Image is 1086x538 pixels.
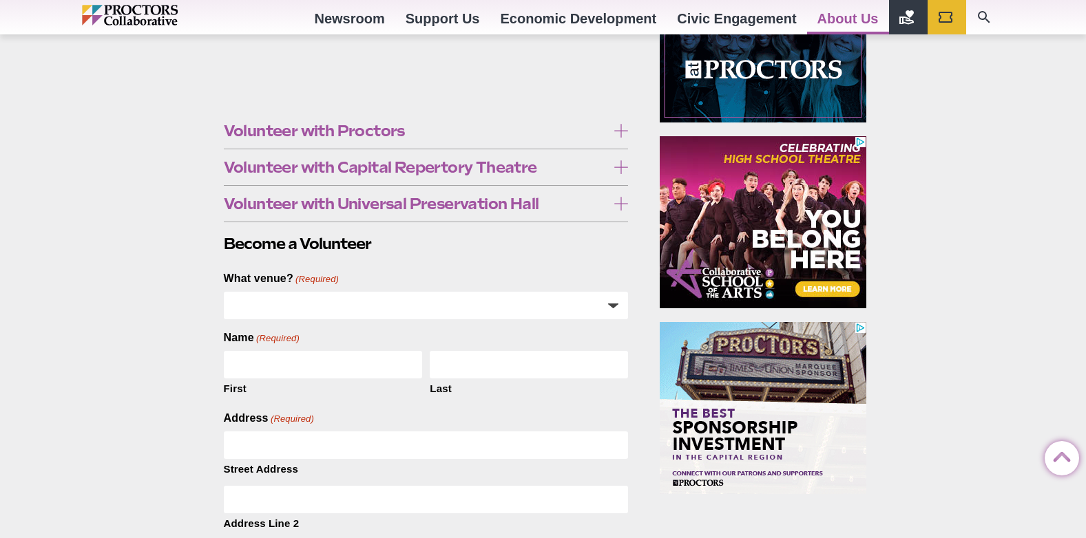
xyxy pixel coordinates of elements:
img: Proctors logo [82,5,237,25]
span: (Required) [294,273,339,286]
span: Volunteer with Capital Repertory Theatre [224,160,607,175]
span: Volunteer with Proctors [224,123,607,138]
label: Last [430,378,628,396]
label: What venue? [224,271,340,286]
iframe: Advertisement [660,322,866,494]
h2: Become a Volunteer [224,233,629,255]
label: First [224,378,422,396]
span: (Required) [255,332,300,345]
span: Volunteer with Universal Preservation Hall [224,196,607,211]
span: (Required) [269,413,314,425]
legend: Name [224,330,300,345]
label: Street Address [224,459,629,477]
iframe: Advertisement [660,136,866,308]
a: Back to Top [1045,442,1072,469]
label: Address Line 2 [224,513,629,531]
legend: Address [224,411,314,426]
